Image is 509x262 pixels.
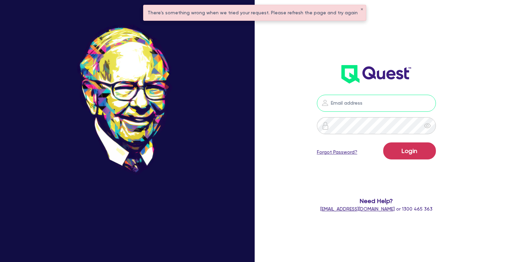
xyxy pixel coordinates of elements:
[383,142,436,159] button: Login
[321,122,329,130] img: icon-password
[317,149,357,156] a: Forgot Password?
[424,122,431,129] span: eye
[320,206,432,212] span: or 1300 465 363
[320,206,395,212] a: [EMAIL_ADDRESS][DOMAIN_NAME]
[341,65,411,83] img: wH2k97JdezQIQAAAABJRU5ErkJggg==
[321,99,329,107] img: icon-password
[310,196,442,205] span: Need Help?
[108,218,150,223] span: - [PERSON_NAME]
[360,8,363,11] button: ✕
[143,5,366,20] div: There's something wrong when we tried your request. Please refresh the page and try again
[317,95,436,112] input: Email address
